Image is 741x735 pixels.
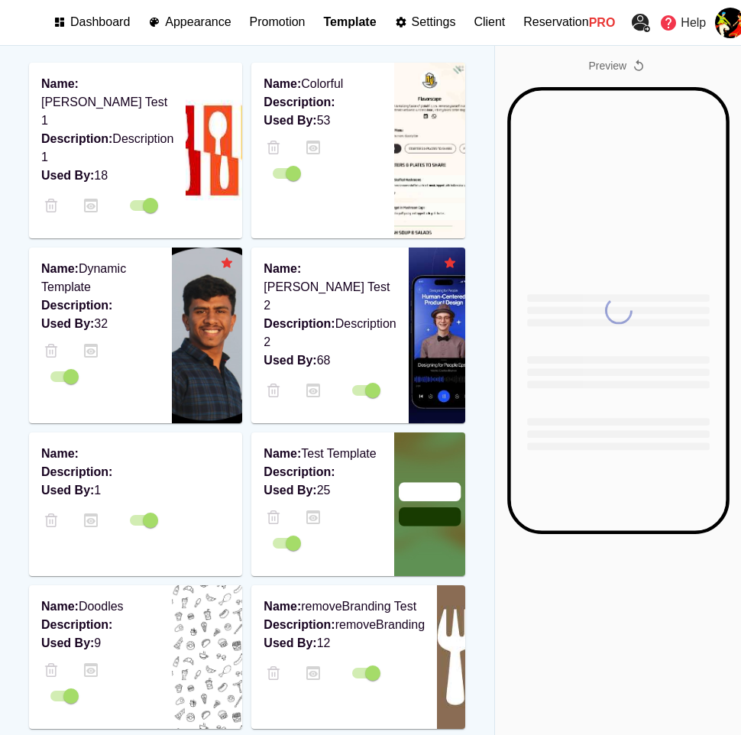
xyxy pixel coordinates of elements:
b: Name : [264,600,301,613]
p: 53 [264,112,382,130]
p: 9 [41,634,160,652]
b: Description : [264,618,335,631]
div: Dynamic Template [442,255,458,274]
b: Description : [264,96,335,108]
b: Used By : [264,636,316,649]
p: Test Template [264,445,382,463]
p: [PERSON_NAME] Test 2 [264,260,396,315]
b: Name : [264,447,301,460]
p: removeBranding Test [264,597,425,616]
p: 32 [41,315,160,333]
p: Description 2 [264,315,396,351]
a: Help [655,9,710,37]
p: Appearance [165,15,231,29]
p: Colorful [264,75,382,93]
a: Export User [627,9,655,37]
b: Name : [41,77,79,90]
a: Reservation [523,12,588,33]
b: Used By : [264,354,316,367]
b: Description : [41,465,112,478]
p: Help [681,14,706,32]
a: Appearance [148,12,231,33]
b: Used By : [41,169,94,182]
b: Description : [41,132,112,145]
b: Used By : [41,317,94,330]
b: Used By : [264,114,316,127]
a: Template [324,12,377,33]
a: Client [474,12,505,33]
a: Promotion [250,12,306,33]
b: Description : [41,618,112,631]
b: Used By : [41,484,94,497]
b: Description : [264,317,335,330]
b: Description : [264,465,335,478]
p: Dynamic Template [41,260,160,296]
b: Description : [41,299,112,312]
p: 18 [41,167,173,185]
p: Reservation [523,15,588,29]
b: Name : [264,262,301,275]
b: Name : [264,77,301,90]
p: Settings [412,15,456,29]
a: Settings [395,12,456,33]
p: Client [474,15,505,29]
a: Dashboard [53,12,130,33]
iframe: Mobile Preview [510,91,726,531]
p: Template [324,15,377,29]
p: removeBranding [264,616,425,634]
b: Name : [41,447,79,460]
p: 25 [264,481,382,500]
b: Used By : [264,484,316,497]
b: Name : [41,262,79,275]
b: Name : [41,600,79,613]
b: Used By : [41,636,94,649]
p: 12 [264,634,425,652]
p: Dashboard [70,15,130,29]
p: Description 1 [41,130,173,167]
p: 68 [264,351,396,370]
p: 1 [41,481,230,500]
p: Promotion [250,15,306,29]
p: Doodles [41,597,160,616]
div: Dynamic Template [219,255,235,274]
p: Pro [589,14,616,32]
p: [PERSON_NAME] Test 1 [41,75,173,130]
